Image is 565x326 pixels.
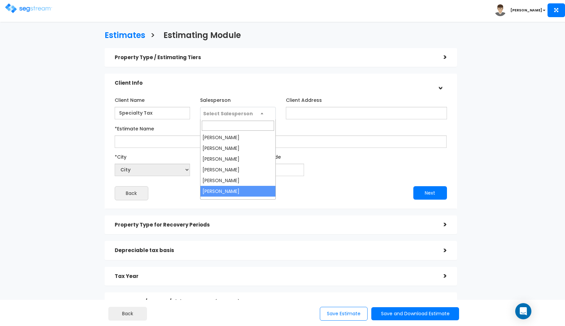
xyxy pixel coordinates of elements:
[200,143,275,154] li: [PERSON_NAME]
[286,94,322,104] label: Client Address
[200,175,275,186] li: [PERSON_NAME]
[163,31,241,41] h3: Estimating Module
[435,77,445,90] div: >
[200,154,275,164] li: [PERSON_NAME]
[115,222,434,228] h5: Property Type for Recovery Periods
[494,4,506,16] img: avatar.png
[200,132,275,143] li: [PERSON_NAME]
[434,52,447,63] div: >
[434,297,447,307] div: >
[100,24,145,45] a: Estimates
[371,307,459,320] button: Save and Download Estimate
[215,298,240,305] span: (optional)
[115,55,434,60] h5: Property Type / Estimating Tiers
[200,186,275,197] li: [PERSON_NAME]
[115,94,145,104] label: Client Name
[511,8,542,13] b: [PERSON_NAME]
[515,303,531,319] div: Open Intercom Messenger
[5,3,52,13] img: logo.png
[434,271,447,281] div: >
[203,110,253,117] span: Select Salesperson
[115,299,434,305] h5: Comments/ Images/ Link to Property
[434,219,447,230] div: >
[105,31,145,41] h3: Estimates
[115,186,148,200] button: Back
[200,164,275,175] li: [PERSON_NAME]
[115,274,434,279] h5: Tax Year
[200,94,231,104] label: Salesperson
[115,80,434,86] h5: Client Info
[150,31,155,41] h3: >
[108,307,147,321] a: Back
[158,24,241,45] a: Estimating Module
[320,307,368,321] button: Save Estimate
[115,248,434,253] h5: Depreciable tax basis
[200,197,275,207] li: [PERSON_NAME]
[413,186,447,200] button: Next
[115,151,126,160] label: *City
[434,245,447,256] div: >
[115,123,154,132] label: *Estimate Name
